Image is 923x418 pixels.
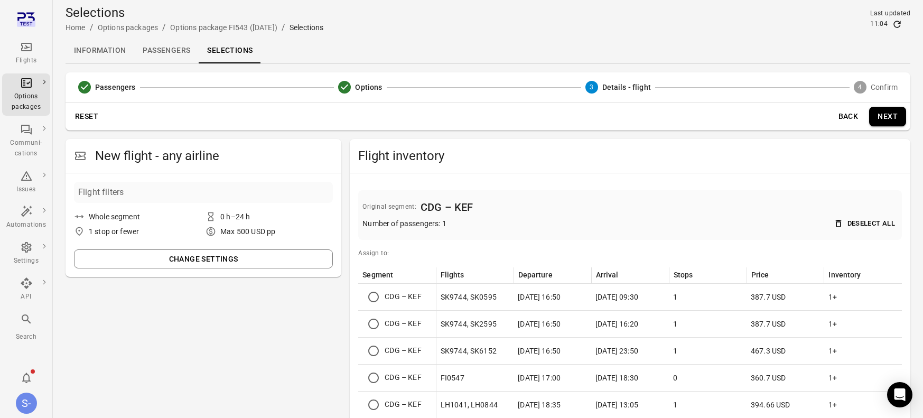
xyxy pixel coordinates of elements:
li: / [162,21,166,34]
div: Number of passengers: 1 [362,218,446,229]
td: SK9744, SK6152 [436,338,514,365]
a: Issues [2,166,50,198]
td: FI0547 [436,365,514,392]
span: Options [355,82,382,92]
a: Selections [199,38,261,63]
button: Next [869,107,906,126]
button: Back [831,107,865,126]
div: API [6,292,46,302]
button: Refresh data [892,19,902,30]
nav: Breadcrumbs [66,21,323,34]
a: Options packages [98,23,158,32]
div: S- [16,393,37,414]
td: 1 [669,311,747,338]
div: 1 stop or fewer [89,226,139,237]
button: Notifications [16,367,37,388]
td: 1+ [824,338,902,365]
span: Flight inventory [358,147,902,164]
div: Local navigation [66,38,910,63]
div: Selections [290,22,324,33]
a: Flights [2,38,50,69]
td: [DATE] 23:50 [591,338,669,365]
td: 467.3 USD [747,338,824,365]
td: CDG – KEF [358,311,436,338]
td: [DATE] 17:00 [514,365,591,392]
button: Search [2,310,50,345]
th: Departure [514,267,591,283]
td: 360.7 USD [747,365,824,392]
td: SK9744, SK2595 [436,311,514,338]
li: / [282,21,285,34]
td: 387.7 USD [747,284,824,311]
span: Confirm [871,82,898,92]
div: Open Intercom Messenger [887,382,912,407]
th: Inventory [824,267,902,283]
div: Whole segment [89,211,140,222]
td: CDG – KEF [358,284,436,311]
th: Price [747,267,824,283]
th: Flights [436,267,514,283]
td: [DATE] 09:30 [591,284,669,311]
div: Original segment: [362,202,416,212]
td: 1+ [824,365,902,392]
td: [DATE] 16:50 [514,311,591,338]
div: Settings [6,256,46,266]
th: Stops [669,267,747,283]
td: [DATE] 16:20 [591,311,669,338]
span: Details - flight [602,82,651,92]
div: 11:04 [870,19,888,30]
td: [DATE] 18:30 [591,365,669,392]
td: CDG – KEF [358,365,436,392]
a: Passengers [134,38,199,63]
div: Options packages [6,91,46,113]
text: 3 [590,83,593,91]
div: Communi-cations [6,138,46,159]
td: 1 [669,338,747,365]
th: Segment [358,267,436,283]
div: Search [6,332,46,342]
span: Passengers [95,82,136,92]
td: 1+ [824,311,902,338]
div: Automations [6,220,46,230]
a: Home [66,23,86,32]
div: 0 h–24 h [220,211,250,222]
div: Max 500 USD pp [220,226,275,237]
div: Issues [6,184,46,195]
button: Deselect all [832,216,898,232]
td: 1 [669,284,747,311]
div: Flight filters [78,186,124,199]
span: New flight - any airline [95,147,333,164]
td: CDG – KEF [358,338,436,365]
a: Information [66,38,134,63]
a: Automations [2,202,50,234]
a: Settings [2,238,50,270]
td: [DATE] 16:50 [514,338,591,365]
button: Sólberg - AviLabs [12,388,41,418]
text: 4 [858,83,862,91]
a: Options package FI543 ([DATE]) [170,23,277,32]
button: Change settings [74,249,333,269]
button: Reset [70,107,104,126]
div: Flights [6,55,46,66]
a: Options packages [2,73,50,116]
td: SK9744, SK0595 [436,284,514,311]
h1: Selections [66,4,323,21]
td: 0 [669,365,747,392]
div: Assign to: [358,248,389,259]
td: 1+ [824,284,902,311]
a: API [2,274,50,305]
td: 387.7 USD [747,311,824,338]
th: Arrival [591,267,669,283]
li: / [90,21,94,34]
a: Communi-cations [2,120,50,162]
div: Last updated [870,8,910,19]
td: [DATE] 16:50 [514,284,591,311]
div: CDG – KEF [421,199,473,216]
